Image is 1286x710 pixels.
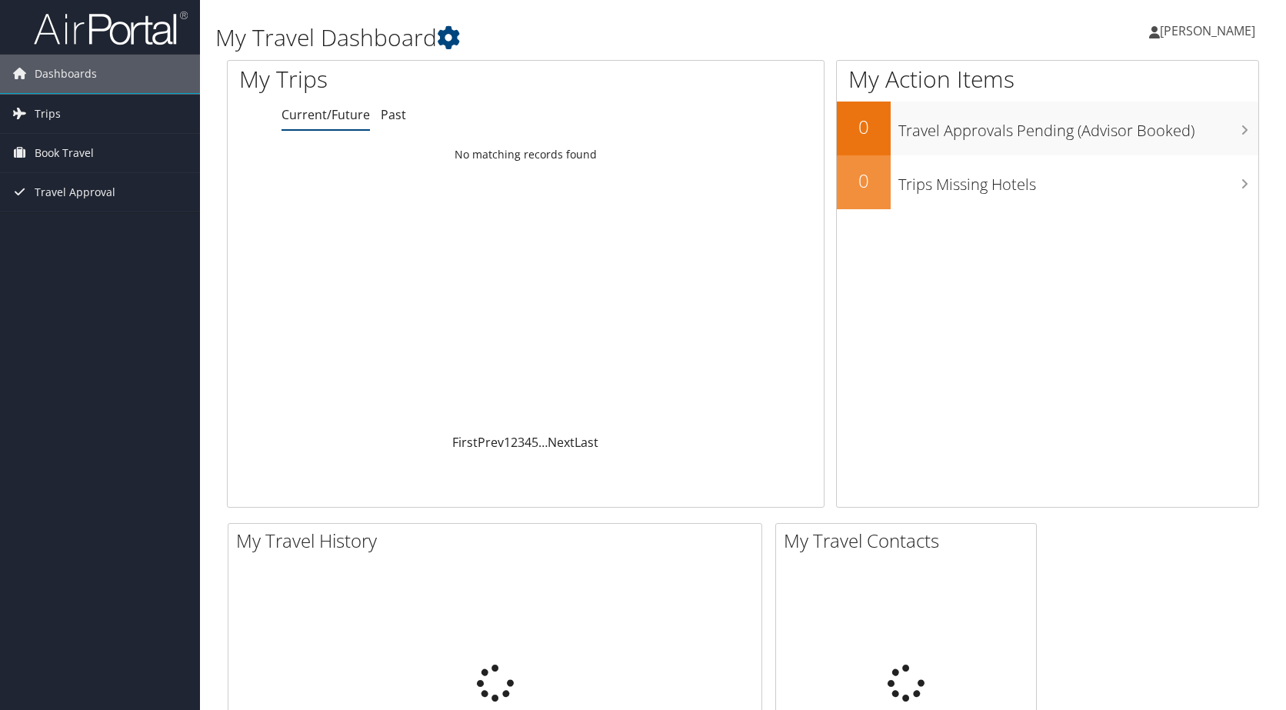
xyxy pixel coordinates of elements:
[531,434,538,451] a: 5
[478,434,504,451] a: Prev
[35,95,61,133] span: Trips
[784,528,1036,554] h2: My Travel Contacts
[228,141,824,168] td: No matching records found
[511,434,518,451] a: 2
[548,434,575,451] a: Next
[34,10,188,46] img: airportal-logo.png
[35,134,94,172] span: Book Travel
[1149,8,1271,54] a: [PERSON_NAME]
[381,106,406,123] a: Past
[35,55,97,93] span: Dashboards
[575,434,598,451] a: Last
[1160,22,1255,39] span: [PERSON_NAME]
[837,63,1258,95] h1: My Action Items
[525,434,531,451] a: 4
[837,102,1258,155] a: 0Travel Approvals Pending (Advisor Booked)
[837,114,891,140] h2: 0
[837,155,1258,209] a: 0Trips Missing Hotels
[215,22,919,54] h1: My Travel Dashboard
[538,434,548,451] span: …
[236,528,761,554] h2: My Travel History
[837,168,891,194] h2: 0
[898,112,1258,142] h3: Travel Approvals Pending (Advisor Booked)
[518,434,525,451] a: 3
[898,166,1258,195] h3: Trips Missing Hotels
[504,434,511,451] a: 1
[282,106,370,123] a: Current/Future
[35,173,115,212] span: Travel Approval
[452,434,478,451] a: First
[239,63,564,95] h1: My Trips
